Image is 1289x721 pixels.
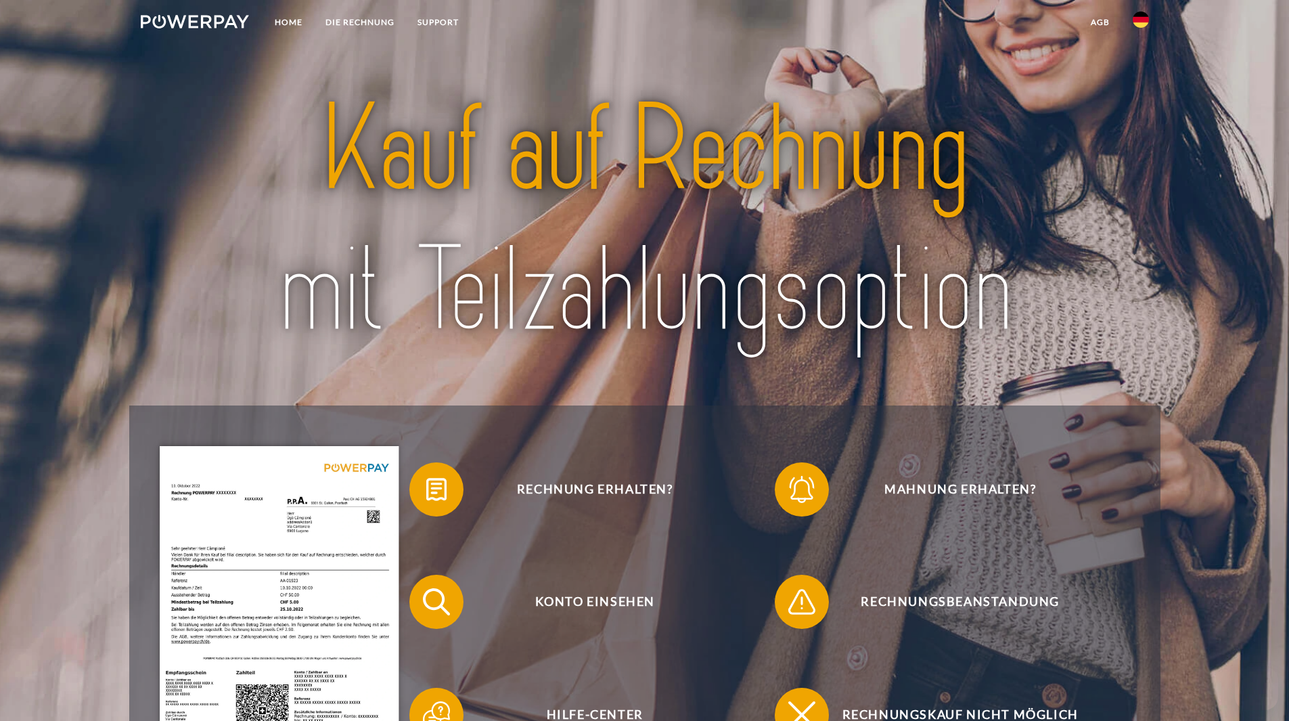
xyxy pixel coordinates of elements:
[420,585,453,619] img: qb_search.svg
[794,575,1126,629] span: Rechnungsbeanstandung
[429,462,761,517] span: Rechnung erhalten?
[1235,667,1278,710] iframe: Schaltfläche zum Öffnen des Messaging-Fensters
[785,585,819,619] img: qb_warning.svg
[190,72,1099,369] img: title-powerpay_de.svg
[263,10,314,35] a: Home
[1133,12,1149,28] img: de
[794,462,1126,517] span: Mahnung erhalten?
[409,462,761,517] button: Rechnung erhalten?
[409,575,761,629] button: Konto einsehen
[141,15,250,28] img: logo-powerpay-white.svg
[785,473,819,506] img: qb_bell.svg
[420,473,453,506] img: qb_bill.svg
[314,10,406,35] a: DIE RECHNUNG
[406,10,470,35] a: SUPPORT
[775,575,1127,629] button: Rechnungsbeanstandung
[429,575,761,629] span: Konto einsehen
[775,462,1127,517] button: Mahnung erhalten?
[1079,10,1121,35] a: agb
